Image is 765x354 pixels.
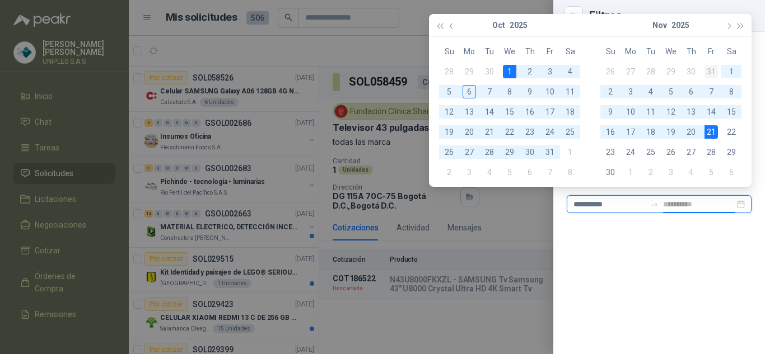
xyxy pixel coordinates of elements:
button: Oct [492,14,505,36]
td: 2025-10-21 [479,122,500,142]
td: 2025-10-22 [500,122,520,142]
th: Tu [641,41,661,62]
td: 2025-11-01 [721,62,741,82]
div: 2 [644,166,657,179]
td: 2025-10-28 [479,142,500,162]
button: 2025 [510,14,528,36]
div: 22 [503,125,516,139]
td: 2025-10-26 [439,142,459,162]
div: 27 [624,65,637,78]
td: 2025-11-04 [479,162,500,182]
div: 5 [664,85,678,98]
div: 18 [563,105,577,119]
td: 2025-11-01 [560,142,580,162]
td: 2025-11-07 [540,162,560,182]
div: 15 [725,105,738,119]
div: 9 [523,85,537,98]
div: 3 [664,166,678,179]
th: Mo [621,41,641,62]
div: 21 [705,125,718,139]
div: 18 [644,125,657,139]
div: 23 [523,125,537,139]
div: 31 [543,145,557,159]
div: 9 [604,105,617,119]
div: 7 [483,85,496,98]
div: 19 [664,125,678,139]
td: 2025-11-30 [600,162,621,182]
td: 2025-11-03 [459,162,479,182]
span: to [650,200,659,209]
td: 2025-10-01 [500,62,520,82]
div: 23 [604,145,617,159]
td: 2025-10-13 [459,102,479,122]
div: 26 [664,145,678,159]
td: 2025-11-15 [721,102,741,122]
div: 12 [664,105,678,119]
td: 2025-11-23 [600,142,621,162]
div: 25 [563,125,577,139]
div: 4 [644,85,657,98]
td: 2025-11-12 [661,102,681,122]
td: 2025-11-27 [681,142,701,162]
td: 2025-10-17 [540,102,560,122]
div: 7 [705,85,718,98]
div: Filtros [589,10,752,21]
td: 2025-10-11 [560,82,580,102]
div: 19 [442,125,456,139]
td: 2025-11-04 [641,82,661,102]
div: 29 [725,145,738,159]
div: 6 [725,166,738,179]
td: 2025-11-11 [641,102,661,122]
td: 2025-11-20 [681,122,701,142]
td: 2025-10-19 [439,122,459,142]
span: swap-right [650,200,659,209]
div: 30 [684,65,698,78]
td: 2025-10-28 [641,62,661,82]
td: 2025-12-04 [681,162,701,182]
td: 2025-11-28 [701,142,721,162]
div: 31 [705,65,718,78]
th: Su [439,41,459,62]
div: 28 [705,145,718,159]
td: 2025-11-10 [621,102,641,122]
td: 2025-11-08 [721,82,741,102]
th: Sa [560,41,580,62]
td: 2025-11-19 [661,122,681,142]
td: 2025-10-02 [520,62,540,82]
td: 2025-11-06 [681,82,701,102]
div: 10 [624,105,637,119]
td: 2025-10-06 [459,82,479,102]
td: 2025-12-05 [701,162,721,182]
div: 26 [604,65,617,78]
td: 2025-10-23 [520,122,540,142]
td: 2025-10-18 [560,102,580,122]
td: 2025-10-30 [681,62,701,82]
td: 2025-10-30 [520,142,540,162]
td: 2025-10-27 [459,142,479,162]
div: 5 [705,166,718,179]
td: 2025-10-16 [520,102,540,122]
div: 26 [442,145,456,159]
td: 2025-10-12 [439,102,459,122]
td: 2025-10-31 [701,62,721,82]
td: 2025-09-29 [459,62,479,82]
td: 2025-11-25 [641,142,661,162]
div: 27 [684,145,698,159]
div: 20 [684,125,698,139]
div: 5 [503,166,516,179]
div: 22 [725,125,738,139]
div: 24 [543,125,557,139]
td: 2025-10-27 [621,62,641,82]
div: 30 [604,166,617,179]
td: 2025-11-05 [661,82,681,102]
td: 2025-11-21 [701,122,721,142]
td: 2025-10-29 [661,62,681,82]
div: 1 [725,65,738,78]
div: 2 [442,166,456,179]
td: 2025-11-14 [701,102,721,122]
div: 21 [483,125,496,139]
th: Fr [540,41,560,62]
td: 2025-10-03 [540,62,560,82]
td: 2025-11-02 [439,162,459,182]
td: 2025-10-24 [540,122,560,142]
